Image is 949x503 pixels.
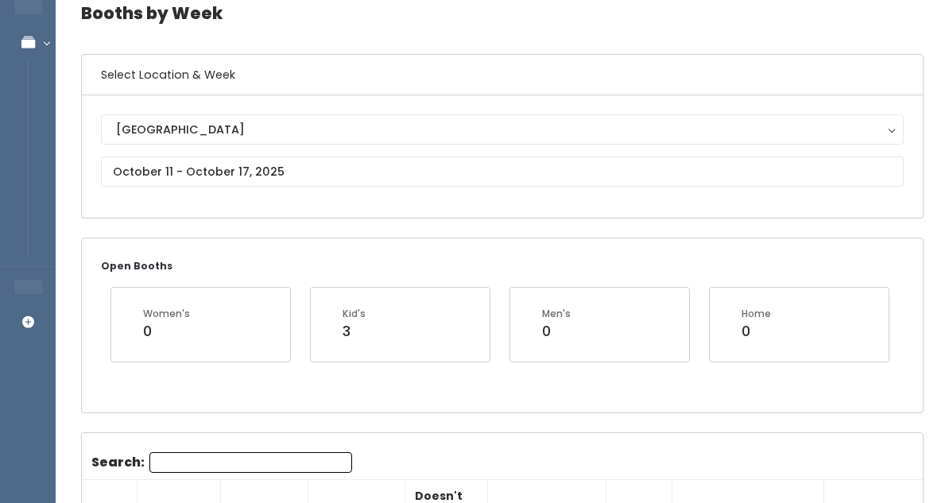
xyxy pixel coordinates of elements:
div: 0 [742,321,771,342]
input: October 11 - October 17, 2025 [101,157,904,187]
div: Men's [542,307,571,321]
h6: Select Location & Week [82,55,923,95]
div: Home [742,307,771,321]
button: [GEOGRAPHIC_DATA] [101,114,904,145]
div: 0 [542,321,571,342]
small: Open Booths [101,259,172,273]
div: 0 [143,321,190,342]
div: [GEOGRAPHIC_DATA] [116,121,889,138]
label: Search: [91,452,352,473]
div: Women's [143,307,190,321]
input: Search: [149,452,352,473]
div: Kid's [343,307,366,321]
div: 3 [343,321,366,342]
